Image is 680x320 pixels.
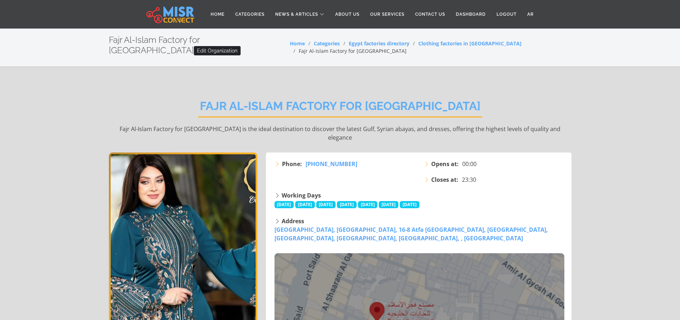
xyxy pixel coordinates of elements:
[274,201,294,208] span: [DATE]
[431,160,459,168] strong: Opens at:
[330,7,365,21] a: About Us
[230,7,270,21] a: Categories
[450,7,491,21] a: Dashboard
[400,201,419,208] span: [DATE]
[522,7,539,21] a: AR
[431,175,458,184] strong: Closes at:
[316,201,336,208] span: [DATE]
[379,201,398,208] span: [DATE]
[306,160,357,168] span: [PHONE_NUMBER]
[418,40,522,47] a: Clothing factories in [GEOGRAPHIC_DATA]
[205,7,230,21] a: Home
[314,40,340,47] a: Categories
[270,7,330,21] a: News & Articles
[462,175,476,184] span: 23:30
[282,217,304,225] strong: Address
[146,5,194,23] img: main.misr_connect
[358,201,378,208] span: [DATE]
[290,47,407,55] li: Fajr Al-Islam Factory for [GEOGRAPHIC_DATA]
[349,40,409,47] a: Egypt factories directory
[109,35,290,56] h2: Fajr Al-Islam Factory for [GEOGRAPHIC_DATA]
[282,160,302,168] strong: Phone:
[275,11,318,17] span: News & Articles
[306,160,357,168] a: [PHONE_NUMBER]
[295,201,315,208] span: [DATE]
[290,40,305,47] a: Home
[410,7,450,21] a: Contact Us
[491,7,522,21] a: Logout
[194,46,241,55] a: Edit Organization
[109,125,571,142] p: Fajr Al-Islam Factory for [GEOGRAPHIC_DATA] is the ideal destination to discover the latest Gulf,...
[337,201,357,208] span: [DATE]
[282,191,321,199] strong: Working Days
[198,99,482,117] h2: Fajr Al-Islam Factory for [GEOGRAPHIC_DATA]
[365,7,410,21] a: Our Services
[462,160,477,168] span: 00:00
